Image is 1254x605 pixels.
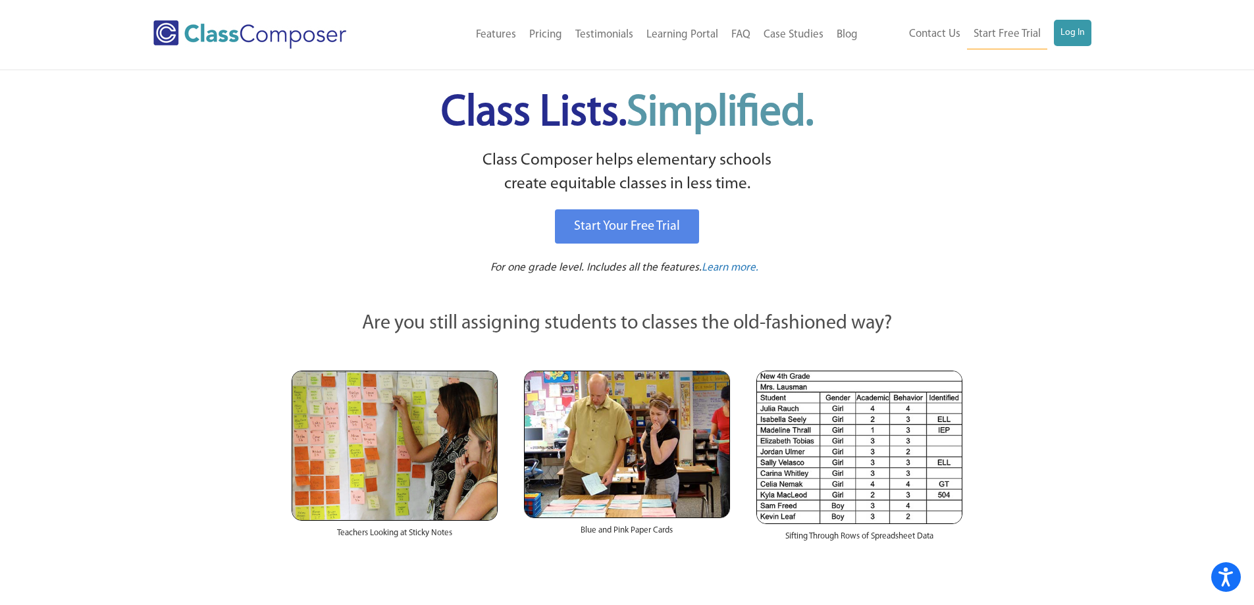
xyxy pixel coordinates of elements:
[523,20,569,49] a: Pricing
[524,518,730,550] div: Blue and Pink Paper Cards
[290,149,965,197] p: Class Composer helps elementary schools create equitable classes in less time.
[292,371,498,521] img: Teachers Looking at Sticky Notes
[640,20,725,49] a: Learning Portal
[292,309,963,338] p: Are you still assigning students to classes the old-fashioned way?
[702,260,758,276] a: Learn more.
[400,20,864,49] nav: Header Menu
[441,92,814,135] span: Class Lists.
[627,92,814,135] span: Simplified.
[756,371,962,524] img: Spreadsheets
[967,20,1047,49] a: Start Free Trial
[702,262,758,273] span: Learn more.
[292,521,498,552] div: Teachers Looking at Sticky Notes
[830,20,864,49] a: Blog
[490,262,702,273] span: For one grade level. Includes all the features.
[153,20,346,49] img: Class Composer
[725,20,757,49] a: FAQ
[555,209,699,244] a: Start Your Free Trial
[864,20,1091,49] nav: Header Menu
[756,524,962,556] div: Sifting Through Rows of Spreadsheet Data
[569,20,640,49] a: Testimonials
[524,371,730,517] img: Blue and Pink Paper Cards
[469,20,523,49] a: Features
[902,20,967,49] a: Contact Us
[574,220,680,233] span: Start Your Free Trial
[757,20,830,49] a: Case Studies
[1054,20,1091,46] a: Log In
